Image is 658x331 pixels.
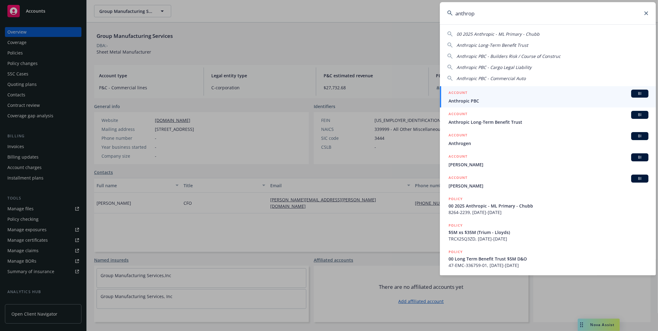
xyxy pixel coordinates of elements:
h5: POLICY [449,222,463,228]
span: Anthropic PBC - Cargo Legal Liability [457,64,532,70]
a: ACCOUNTBIAnthropic PBC [440,86,656,107]
span: Anthropic PBC [449,98,648,104]
a: POLICY00 Long Term Benefit Trust $5M D&O47-EMC-336759-01, [DATE]-[DATE] [440,245,656,272]
span: 00 Long Term Benefit Trust $5M D&O [449,256,648,262]
span: TRCX25Q3ZD, [DATE]-[DATE] [449,236,648,242]
span: 8264-2239, [DATE]-[DATE] [449,209,648,216]
span: BI [634,112,646,118]
a: ACCOUNTBI[PERSON_NAME] [440,150,656,171]
h5: ACCOUNT [449,153,467,161]
a: POLICY$5M xs $35M (Trium - Lloyds)TRCX25Q3ZD, [DATE]-[DATE] [440,219,656,245]
input: Search... [440,2,656,24]
h5: ACCOUNT [449,132,467,139]
span: $5M xs $35M (Trium - Lloyds) [449,229,648,236]
h5: POLICY [449,249,463,255]
h5: ACCOUNT [449,175,467,182]
span: 00 2025 Anthropic - ML Primary - Chubb [457,31,540,37]
span: Anthropic PBC - Builders Risk / Course of Construc [457,53,561,59]
a: ACCOUNTBI[PERSON_NAME] [440,171,656,192]
span: 00 2025 Anthropic - ML Primary - Chubb [449,203,648,209]
span: Anthropic Long-Term Benefit Trust [457,42,528,48]
span: 47-EMC-336759-01, [DATE]-[DATE] [449,262,648,268]
span: [PERSON_NAME] [449,161,648,168]
span: [PERSON_NAME] [449,183,648,189]
span: Anthropic Long-Term Benefit Trust [449,119,648,125]
span: Anthrogen [449,140,648,147]
h5: ACCOUNT [449,90,467,97]
span: BI [634,155,646,160]
h5: POLICY [449,196,463,202]
span: BI [634,176,646,181]
a: POLICY00 2025 Anthropic - ML Primary - Chubb8264-2239, [DATE]-[DATE] [440,192,656,219]
a: ACCOUNTBIAnthropic Long-Term Benefit Trust [440,107,656,129]
h5: ACCOUNT [449,111,467,118]
span: BI [634,91,646,96]
span: BI [634,133,646,139]
span: Anthropic PBC - Commercial Auto [457,75,526,81]
a: ACCOUNTBIAnthrogen [440,129,656,150]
